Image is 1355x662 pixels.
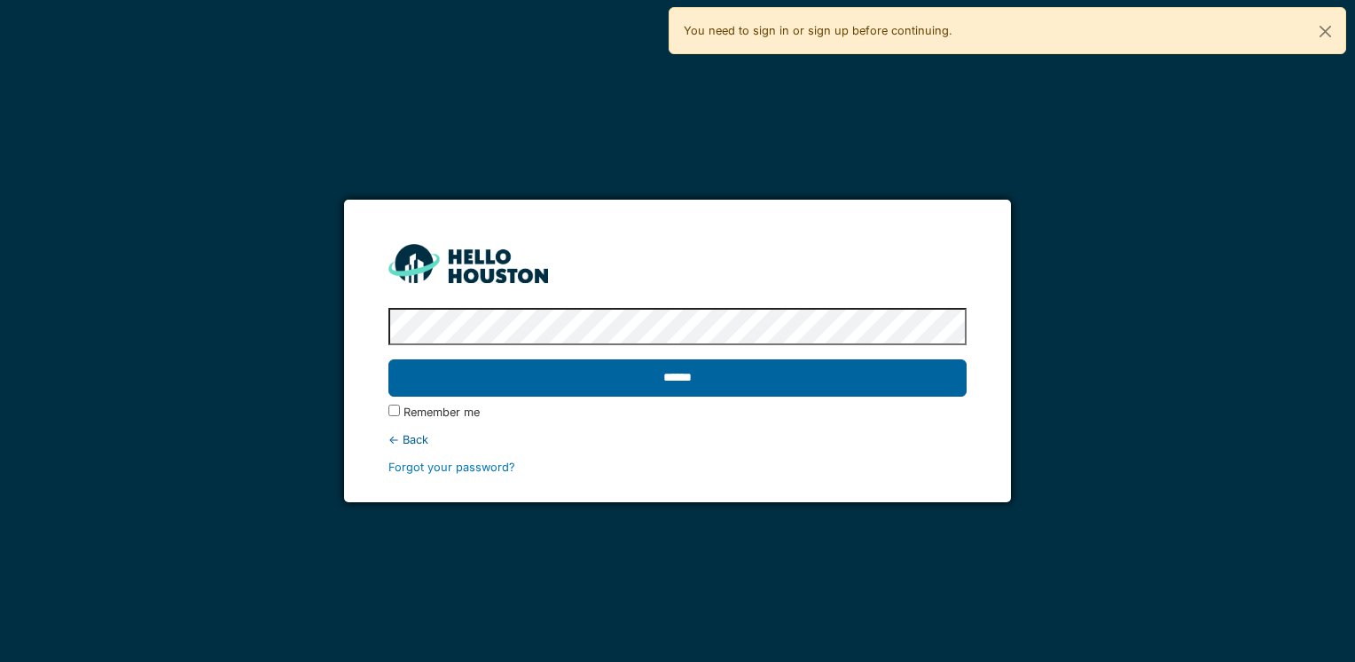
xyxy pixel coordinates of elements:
div: You need to sign in or sign up before continuing. [669,7,1346,54]
img: HH_line-BYnF2_Hg.png [388,244,548,282]
div: ← Back [388,431,966,448]
a: Forgot your password? [388,461,515,474]
button: Close [1305,8,1345,55]
label: Remember me [403,404,480,421]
